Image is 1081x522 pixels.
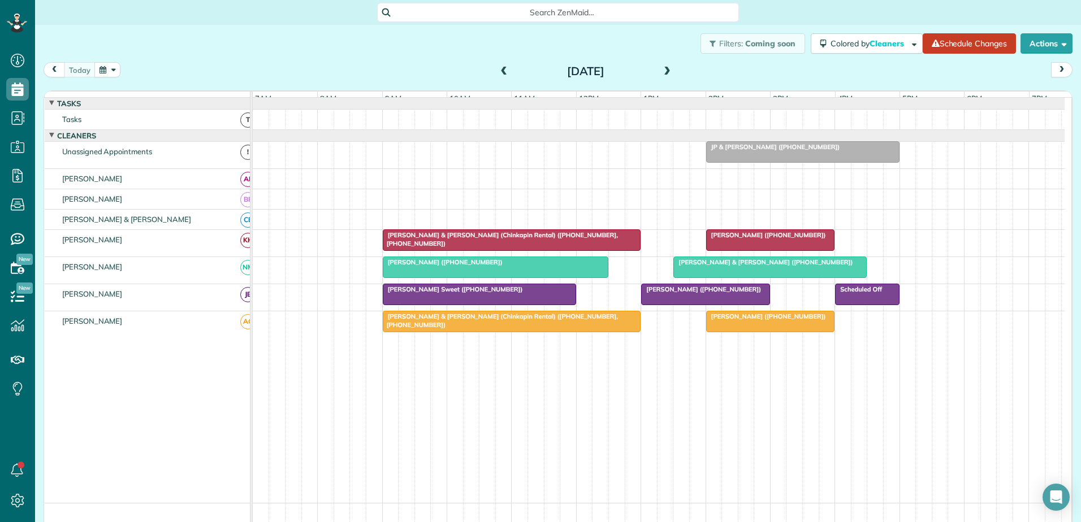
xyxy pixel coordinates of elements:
span: Tasks [55,99,83,108]
span: [PERSON_NAME] ([PHONE_NUMBER]) [706,231,827,239]
span: AG [240,314,256,329]
span: [PERSON_NAME] & [PERSON_NAME] (Chinkapin Rental) ([PHONE_NUMBER], [PHONE_NUMBER]) [382,231,618,247]
span: 7am [253,94,274,103]
span: CB [240,212,256,228]
button: next [1051,62,1073,77]
h2: [DATE] [515,65,656,77]
span: New [16,254,33,265]
span: [PERSON_NAME] [60,194,125,203]
div: Open Intercom Messenger [1043,484,1070,511]
span: New [16,282,33,294]
span: Filters: [719,38,743,49]
span: [PERSON_NAME] ([PHONE_NUMBER]) [382,258,503,266]
span: AF [240,172,256,187]
button: Colored byCleaners [811,33,923,54]
span: [PERSON_NAME] Sweet ([PHONE_NUMBER]) [382,285,524,293]
button: today [64,62,96,77]
span: 5pm [900,94,920,103]
span: [PERSON_NAME] ([PHONE_NUMBER]) [641,285,762,293]
span: 12pm [577,94,601,103]
span: [PERSON_NAME] [60,235,125,244]
span: 11am [512,94,537,103]
span: [PERSON_NAME] & [PERSON_NAME] ([PHONE_NUMBER]) [673,258,853,266]
span: 10am [447,94,473,103]
span: [PERSON_NAME] [60,174,125,183]
span: Cleaners [870,38,906,49]
span: JP & [PERSON_NAME] ([PHONE_NUMBER]) [706,143,841,151]
span: 6pm [965,94,984,103]
span: [PERSON_NAME] [60,289,125,298]
span: 9am [383,94,404,103]
span: T [240,112,256,128]
span: 3pm [771,94,790,103]
span: 4pm [836,94,855,103]
span: KH [240,233,256,248]
span: Unassigned Appointments [60,147,154,156]
button: prev [44,62,65,77]
span: NM [240,260,256,275]
a: Schedule Changes [923,33,1016,54]
span: Colored by [831,38,908,49]
span: 1pm [641,94,661,103]
span: [PERSON_NAME] [60,316,125,325]
span: Cleaners [55,131,98,140]
span: ! [240,145,256,160]
span: [PERSON_NAME] ([PHONE_NUMBER]) [706,312,827,320]
span: 7pm [1030,94,1049,103]
span: Tasks [60,115,84,124]
span: BR [240,192,256,207]
span: 2pm [706,94,726,103]
span: [PERSON_NAME] [60,262,125,271]
span: [PERSON_NAME] & [PERSON_NAME] (Chinkapin Rental) ([PHONE_NUMBER], [PHONE_NUMBER]) [382,312,618,328]
span: [PERSON_NAME] & [PERSON_NAME] [60,215,193,224]
span: 8am [318,94,339,103]
span: JB [240,287,256,302]
span: Scheduled Off [834,285,883,293]
span: Coming soon [745,38,796,49]
button: Actions [1021,33,1073,54]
